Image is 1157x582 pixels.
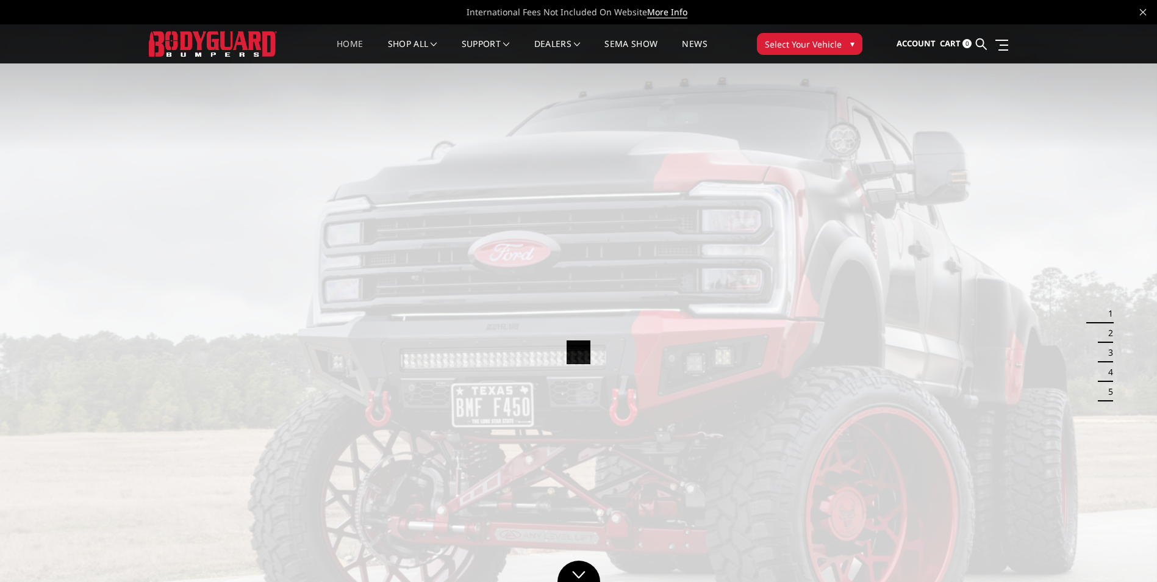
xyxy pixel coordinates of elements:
[940,38,961,49] span: Cart
[557,561,600,582] a: Click to Down
[1101,304,1113,323] button: 1 of 5
[647,6,687,18] a: More Info
[337,40,363,63] a: Home
[940,27,972,60] a: Cart 0
[1101,362,1113,382] button: 4 of 5
[462,40,510,63] a: Support
[604,40,657,63] a: SEMA Show
[1101,343,1113,362] button: 3 of 5
[897,38,936,49] span: Account
[962,39,972,48] span: 0
[757,33,862,55] button: Select Your Vehicle
[897,27,936,60] a: Account
[682,40,707,63] a: News
[1101,323,1113,343] button: 2 of 5
[765,38,842,51] span: Select Your Vehicle
[534,40,581,63] a: Dealers
[850,37,854,50] span: ▾
[149,31,277,56] img: BODYGUARD BUMPERS
[388,40,437,63] a: shop all
[1101,382,1113,401] button: 5 of 5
